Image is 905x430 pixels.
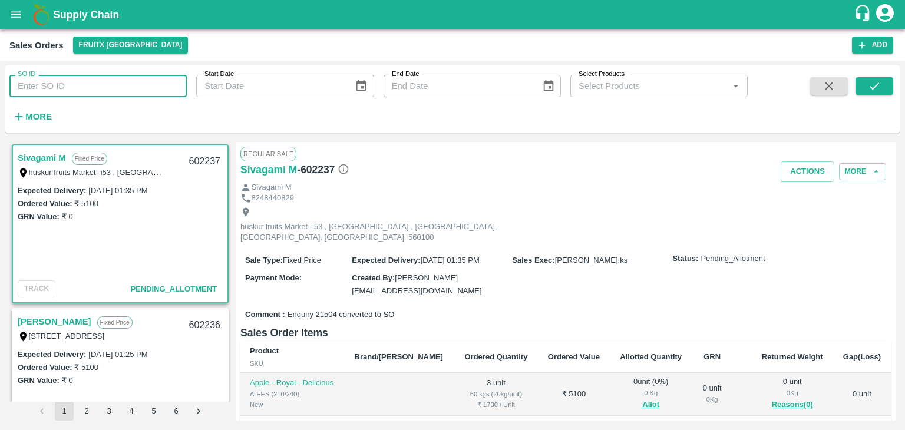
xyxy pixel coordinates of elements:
[297,161,349,178] h6: - 602237
[761,388,824,398] div: 0 Kg
[574,78,725,94] input: Select Products
[761,376,824,412] div: 0 unit
[9,75,187,97] input: Enter SO ID
[350,75,372,97] button: Choose date
[77,402,96,421] button: Go to page 2
[62,376,73,385] label: ₹ 0
[352,273,395,282] label: Created By :
[619,376,682,412] div: 0 unit ( 0 %)
[53,9,119,21] b: Supply Chain
[392,70,419,79] label: End Date
[88,350,147,359] label: [DATE] 01:25 PM
[88,186,147,195] label: [DATE] 01:35 PM
[762,352,823,361] b: Returned Weight
[189,402,208,421] button: Go to next page
[100,402,118,421] button: Go to page 3
[252,193,294,204] p: 8248440829
[18,186,86,195] label: Expected Delivery :
[18,199,72,208] label: Ordered Value:
[537,75,560,97] button: Choose date
[18,314,91,329] a: [PERSON_NAME]
[182,312,227,339] div: 602236
[9,107,55,127] button: More
[252,182,292,193] p: Sivagami M
[72,153,107,165] p: Fixed Price
[122,402,141,421] button: Go to page 4
[701,383,723,405] div: 0 unit
[555,256,628,264] span: [PERSON_NAME].ks
[283,256,321,264] span: Fixed Price
[854,4,874,25] div: customer-support
[240,147,296,161] span: Regular Sale
[250,378,336,389] p: Apple - Royal - Delicious
[31,402,210,421] nav: pagination navigation
[839,163,886,180] button: More
[672,253,698,264] label: Status:
[245,256,283,264] label: Sale Type :
[25,112,52,121] strong: More
[781,161,834,182] button: Actions
[288,309,394,320] span: Enquiry 21504 converted to SO
[874,2,896,27] div: account of current user
[182,148,227,176] div: 602237
[240,221,506,243] p: huskur fruits Market -i53 , [GEOGRAPHIC_DATA] , [GEOGRAPHIC_DATA], [GEOGRAPHIC_DATA], [GEOGRAPHIC...
[18,70,35,79] label: SO ID
[384,75,533,97] input: End Date
[196,75,345,97] input: Start Date
[421,256,480,264] span: [DATE] 01:35 PM
[464,389,529,399] div: 60 kgs (20kg/unit)
[703,352,721,361] b: GRN
[701,253,765,264] span: Pending_Allotment
[29,167,481,177] label: huskur fruits Market -i53 , [GEOGRAPHIC_DATA] , [GEOGRAPHIC_DATA], [GEOGRAPHIC_DATA], [GEOGRAPHIC...
[53,6,854,23] a: Supply Chain
[240,161,297,178] a: Sivagami M
[62,212,73,221] label: ₹ 0
[642,398,659,412] button: Allot
[852,37,893,54] button: Add
[464,399,529,410] div: ₹ 1700 / Unit
[250,389,336,399] div: A-EES (210/240)
[843,352,881,361] b: Gap(Loss)
[454,373,538,416] td: 3 unit
[761,398,824,412] button: Reasons(0)
[464,352,527,361] b: Ordered Quantity
[245,309,285,320] label: Comment :
[144,402,163,421] button: Go to page 5
[250,346,279,355] b: Product
[579,70,625,79] label: Select Products
[167,402,186,421] button: Go to page 6
[355,352,443,361] b: Brand/[PERSON_NAME]
[73,37,189,54] button: Select DC
[245,273,302,282] label: Payment Mode :
[538,373,610,416] td: ₹ 5100
[352,273,481,295] span: [PERSON_NAME][EMAIL_ADDRESS][DOMAIN_NAME]
[74,199,98,208] label: ₹ 5100
[250,358,336,369] div: SKU
[29,332,105,340] label: [STREET_ADDRESS]
[619,388,682,398] div: 0 Kg
[728,78,744,94] button: Open
[204,70,234,79] label: Start Date
[18,212,60,221] label: GRN Value:
[352,256,420,264] label: Expected Delivery :
[240,325,891,341] h6: Sales Order Items
[55,402,74,421] button: page 1
[620,352,682,361] b: Allotted Quantity
[18,363,72,372] label: Ordered Value:
[548,352,600,361] b: Ordered Value
[833,373,891,416] td: 0 unit
[2,1,29,28] button: open drawer
[250,399,336,410] div: New
[130,285,217,293] span: Pending_Allotment
[29,3,53,27] img: logo
[18,376,60,385] label: GRN Value:
[97,316,133,329] p: Fixed Price
[74,363,98,372] label: ₹ 5100
[9,38,64,53] div: Sales Orders
[701,394,723,405] div: 0 Kg
[512,256,554,264] label: Sales Exec :
[18,350,86,359] label: Expected Delivery :
[18,150,66,166] a: Sivagami M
